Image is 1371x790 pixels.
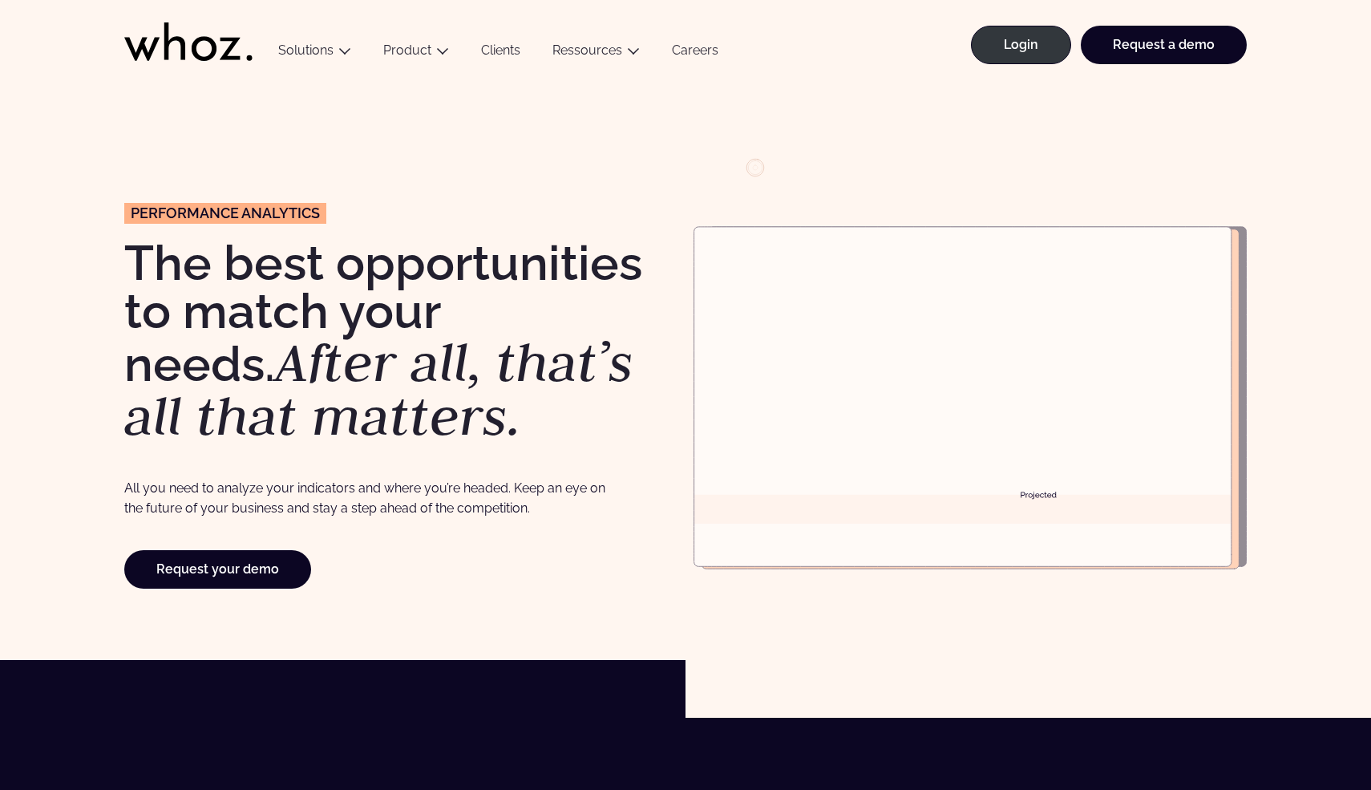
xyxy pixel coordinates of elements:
[383,43,431,58] a: Product
[124,239,677,444] h1: The best opportunities to match your needs.
[262,43,367,64] button: Solutions
[124,550,311,589] a: Request your demo
[552,43,622,58] a: Ressources
[1021,492,1056,499] g: Projected
[656,43,734,64] a: Careers
[124,326,633,452] em: After all, that’s all that matters.
[131,206,320,221] span: Performance analyTICs
[971,26,1071,64] a: Login
[465,43,536,64] a: Clients
[367,43,465,64] button: Product
[536,43,656,64] button: Ressources
[1081,26,1247,64] a: Request a demo
[124,478,622,519] p: All you need to analyze your indicators and where you’re headed. Keep an eye on the future of you...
